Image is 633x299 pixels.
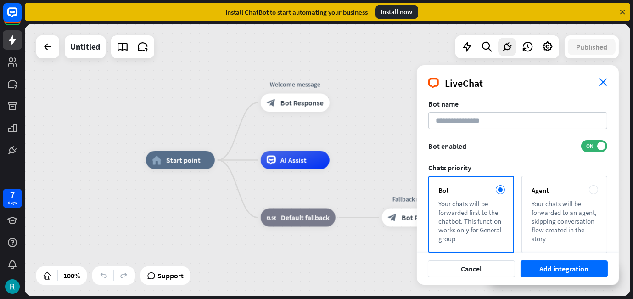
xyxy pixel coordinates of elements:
div: 100% [61,268,83,283]
button: Cancel [428,260,515,277]
span: AI Assist [280,156,307,165]
div: Bot name [428,99,607,108]
i: block_bot_response [388,213,397,222]
a: 7 days [3,189,22,208]
span: Support [157,268,184,283]
span: Bot Response [280,98,324,107]
span: Default fallback [281,213,330,222]
div: days [8,199,17,206]
i: home_2 [152,156,162,165]
span: ON [583,142,597,150]
div: Fallback message [375,195,458,204]
div: Chats priority [428,163,607,172]
div: Your chats will be forwarded first to the chatbot. This function works only for General group [438,199,504,243]
span: Bot enabled [428,141,466,151]
span: Start point [166,156,201,165]
i: close [599,78,607,86]
div: Install ChatBot to start automating your business [226,8,368,17]
div: Install now [375,5,418,19]
button: Add integration [521,260,608,277]
div: Bot [438,186,504,195]
button: Open LiveChat chat widget [7,4,35,31]
div: Your chats will be forwarded to an agent, skipping conversation flow created in the story [532,199,597,243]
div: Agent [532,186,597,195]
div: Untitled [70,35,100,58]
button: Published [568,39,616,55]
i: block_fallback [267,213,276,222]
i: block_bot_response [267,98,276,107]
span: Bot Response [402,213,445,222]
div: 7 [10,191,15,199]
div: Welcome message [254,80,336,89]
span: LiveChat [445,77,483,90]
